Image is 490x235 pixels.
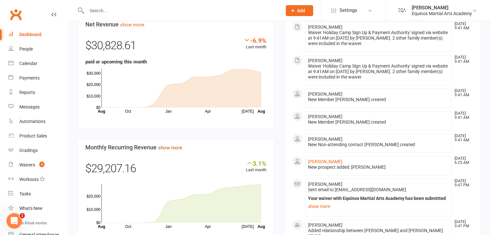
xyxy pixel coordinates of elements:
[451,55,473,64] time: [DATE] 9:41 AM
[308,164,449,170] div: New prospect added: [PERSON_NAME]
[246,160,266,174] div: Last month
[451,89,473,97] time: [DATE] 9:41 AM
[85,37,266,58] div: $30,828.61
[308,182,342,187] span: [PERSON_NAME]
[19,191,31,196] div: Tasks
[308,159,342,164] a: [PERSON_NAME]
[8,129,68,143] a: Product Sales
[308,196,449,201] div: Your waiver with Equinox Martial Arts Academy has been submitted
[8,56,68,71] a: Calendar
[8,6,24,23] a: Clubworx
[8,71,68,85] a: Payments
[8,143,68,158] a: Gradings
[412,11,472,16] div: Equinox Martial Arts Academy
[396,4,408,17] img: thumb_image1734071481.png
[85,144,266,151] h3: Monthly Recurring Revenue
[244,37,266,44] div: -6.9%
[286,5,313,16] button: Add
[308,97,449,102] div: New Member [PERSON_NAME] created
[412,5,472,11] div: [PERSON_NAME]
[308,142,449,147] div: New Non-attending contact [PERSON_NAME] created
[8,158,68,172] a: Waivers 4
[451,22,473,30] time: [DATE] 9:41 AM
[8,114,68,129] a: Automations
[158,145,182,151] a: show more
[19,206,43,211] div: What's New
[19,104,40,109] div: Messages
[120,22,144,28] a: show more
[451,179,473,187] time: [DATE] 9:47 PM
[19,133,47,138] div: Product Sales
[8,201,68,216] a: What's New
[451,220,473,228] time: [DATE] 9:47 PM
[246,160,266,167] div: 3.1%
[85,21,266,28] h3: Net Revenue
[308,202,449,211] a: show more
[451,156,473,165] time: [DATE] 6:25 AM
[308,91,342,97] span: [PERSON_NAME]
[308,30,449,46] div: Waiver 'Holiday Camp Sign Up & Payment Authority' signed via website at 9:41AM on [DATE] by [PERS...
[19,162,35,167] div: Waivers
[19,90,35,95] div: Reports
[85,160,266,181] div: $29,207.16
[19,148,38,153] div: Gradings
[340,3,357,18] span: Settings
[6,213,22,229] iframe: Intercom live chat
[19,119,45,124] div: Automations
[39,162,44,167] span: 4
[308,222,342,228] span: [PERSON_NAME]
[85,59,147,65] strong: paid or upcoming this month
[451,111,473,120] time: [DATE] 9:41 AM
[308,114,342,119] span: [PERSON_NAME]
[8,187,68,201] a: Tasks
[308,24,342,30] span: [PERSON_NAME]
[8,42,68,56] a: People
[8,85,68,100] a: Reports
[308,187,406,192] span: Sent email to [EMAIL_ADDRESS][DOMAIN_NAME]
[85,6,277,15] input: Search...
[308,63,449,80] div: Waiver 'Holiday Camp Sign Up & Payment Authority' signed via website at 9:41AM on [DATE] by [PERS...
[308,119,449,125] div: New Member [PERSON_NAME] created
[8,172,68,187] a: Workouts
[19,46,33,52] div: People
[297,8,305,13] span: Add
[8,27,68,42] a: Dashboard
[308,58,342,63] span: [PERSON_NAME]
[8,100,68,114] a: Messages
[244,37,266,51] div: Last month
[19,32,42,37] div: Dashboard
[19,61,37,66] div: Calendar
[451,134,473,142] time: [DATE] 9:41 AM
[19,75,40,80] div: Payments
[308,136,342,142] span: [PERSON_NAME]
[20,213,25,218] span: 1
[19,177,39,182] div: Workouts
